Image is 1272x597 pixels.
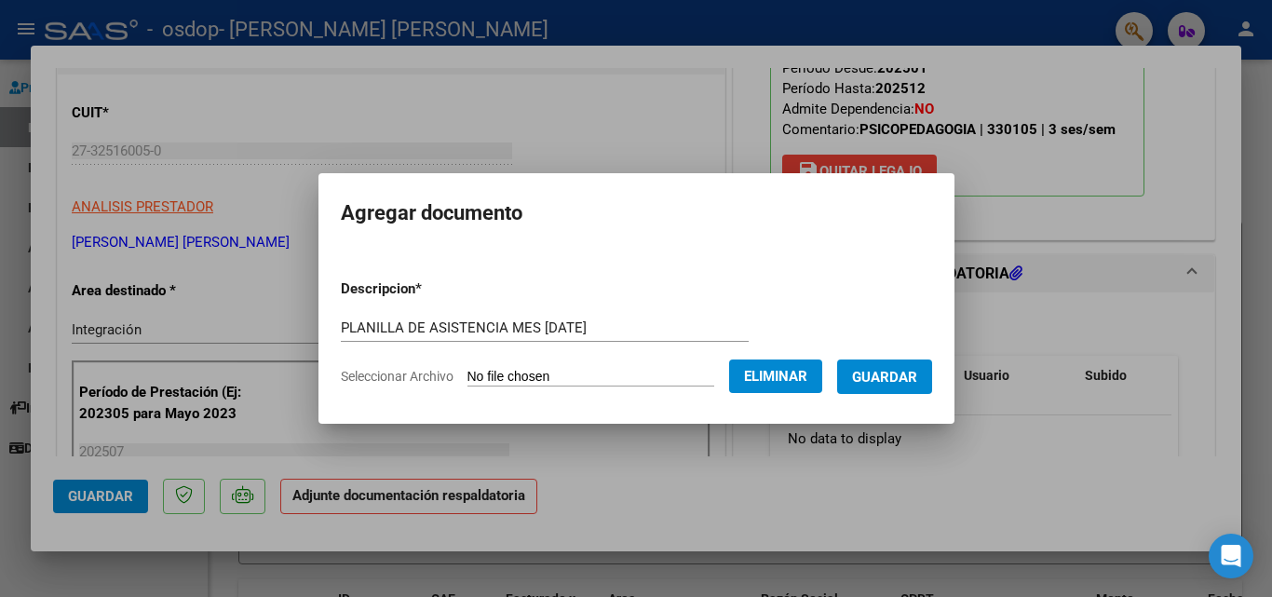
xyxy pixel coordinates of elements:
button: Guardar [837,360,932,394]
div: Open Intercom Messenger [1209,534,1253,578]
span: Seleccionar Archivo [341,369,453,384]
button: Eliminar [729,360,822,393]
span: Guardar [852,369,917,386]
h2: Agregar documento [341,196,932,231]
p: Descripcion [341,278,519,300]
span: Eliminar [744,368,807,385]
